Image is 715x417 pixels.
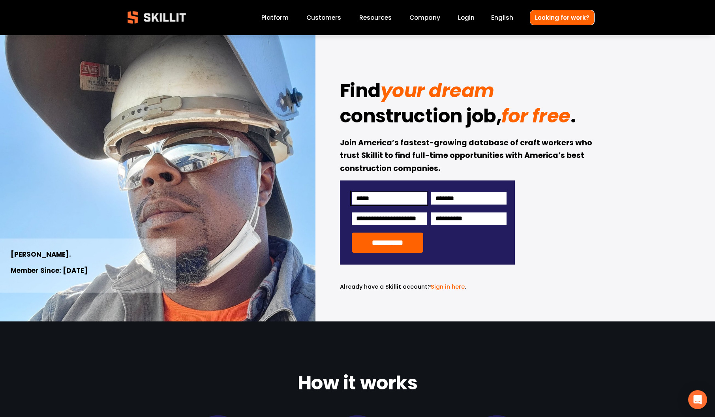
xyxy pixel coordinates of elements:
[431,283,465,291] a: Sign in here
[340,101,502,134] strong: construction job,
[688,390,707,409] div: Open Intercom Messenger
[121,6,193,29] img: Skillit
[298,368,417,401] strong: How it works
[491,12,513,23] div: language picker
[11,265,88,277] strong: Member Since: [DATE]
[261,12,289,23] a: Platform
[530,10,595,25] a: Looking for work?
[501,103,570,129] em: for free
[340,283,431,291] span: Already have a Skillit account?
[491,13,513,22] span: English
[458,12,475,23] a: Login
[570,101,576,134] strong: .
[381,77,494,104] em: your dream
[340,76,381,109] strong: Find
[340,137,594,176] strong: Join America’s fastest-growing database of craft workers who trust Skillit to find full-time oppo...
[340,282,515,291] p: .
[359,13,392,22] span: Resources
[359,12,392,23] a: folder dropdown
[409,12,440,23] a: Company
[306,12,341,23] a: Customers
[11,249,71,261] strong: [PERSON_NAME].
